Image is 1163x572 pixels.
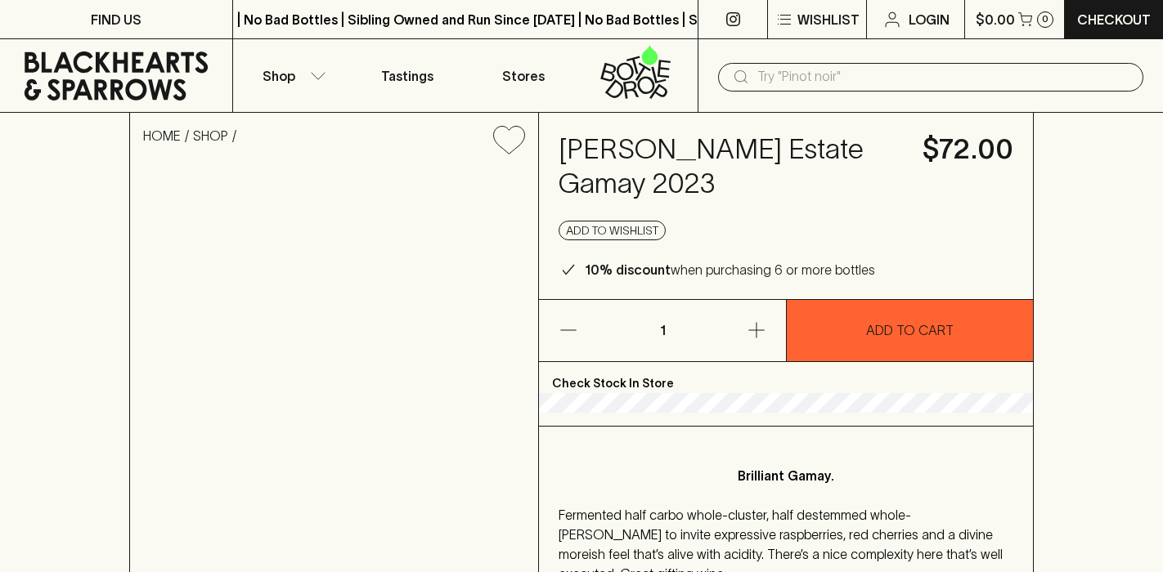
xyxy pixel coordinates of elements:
p: Check Stock In Store [539,362,1033,393]
p: when purchasing 6 or more bottles [585,260,875,279]
button: Add to wishlist [487,119,532,161]
h4: [PERSON_NAME] Estate Gamay 2023 [559,132,903,201]
a: SHOP [193,128,228,143]
p: Login [909,10,950,29]
a: HOME [143,128,181,143]
a: Stores [465,39,581,112]
p: 1 [643,300,682,361]
p: Brilliant Gamay. [591,466,981,485]
button: Shop [233,39,349,112]
h4: $72.00 [923,132,1013,167]
p: Wishlist [797,10,860,29]
p: ADD TO CART [866,320,954,340]
button: Add to wishlist [559,221,666,240]
p: Tastings [381,66,433,86]
b: 10% discount [585,262,671,277]
p: Shop [263,66,295,86]
p: $0.00 [976,10,1015,29]
p: Stores [502,66,545,86]
input: Try "Pinot noir" [757,64,1130,90]
a: Tastings [349,39,465,112]
p: Checkout [1077,10,1151,29]
p: 0 [1042,15,1048,24]
button: ADD TO CART [787,300,1033,361]
p: FIND US [91,10,141,29]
